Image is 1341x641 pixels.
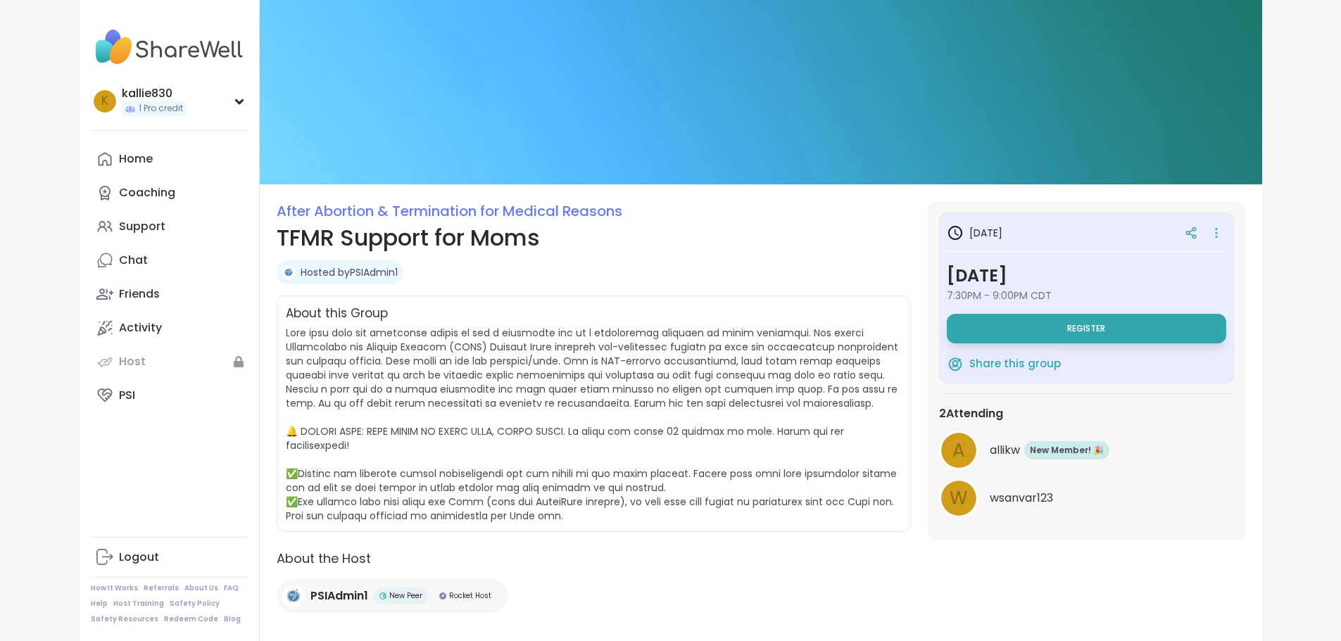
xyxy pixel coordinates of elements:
a: After Abortion & Termination for Medical Reasons [277,201,622,221]
span: a [952,437,965,464]
button: Share this group [947,349,1061,379]
a: Chat [91,243,248,277]
a: About Us [184,583,218,593]
a: Host [91,345,248,379]
a: Logout [91,540,248,574]
a: Help [91,599,108,609]
span: wsanvar123 [990,490,1053,507]
span: Register [1067,323,1105,334]
div: PSI [119,388,135,403]
div: Support [119,219,165,234]
a: PSIAdmin1PSIAdmin1New PeerNew PeerRocket HostRocket Host [277,579,508,613]
span: 7:30PM - 9:00PM CDT [947,288,1226,303]
span: New Peer [389,590,422,601]
a: Redeem Code [164,614,218,624]
img: PSIAdmin1 [282,585,305,607]
span: w [950,485,967,512]
a: How It Works [91,583,138,593]
div: Activity [119,320,162,336]
img: New Peer [379,592,386,599]
span: Lore ipsu dolo sit ametconse adipis el sed d eiusmodte inc ut l etdoloremag aliquaen ad minim ven... [286,326,898,523]
img: Rocket Host [439,592,446,599]
a: Activity [91,311,248,345]
h1: TFMR Support for Moms [277,221,911,255]
a: Referrals [144,583,179,593]
a: Coaching [91,176,248,210]
img: ShareWell Nav Logo [91,23,248,72]
img: ShareWell Logomark [947,355,964,372]
span: 2 Attending [939,405,1003,422]
a: Hosted byPSIAdmin1 [301,265,398,279]
span: Share this group [969,356,1061,372]
a: Blog [224,614,241,624]
h2: About the Host [277,549,911,568]
a: wwsanvar123 [939,478,1234,518]
button: Register [947,314,1226,343]
a: aallikwNew Member! 🎉 [939,431,1234,470]
h3: [DATE] [947,224,1002,241]
div: Host [119,354,146,369]
a: Friends [91,277,248,311]
span: Rocket Host [449,590,491,601]
img: PSIAdmin1 [282,265,296,279]
span: 1 Pro credit [139,103,183,115]
div: kallie830 [122,86,186,101]
span: allikw [990,442,1020,459]
a: Safety Policy [170,599,220,609]
span: PSIAdmin1 [310,588,368,604]
a: Support [91,210,248,243]
div: Friends [119,286,160,302]
div: Logout [119,550,159,565]
a: FAQ [224,583,239,593]
span: New Member! 🎉 [1030,444,1104,457]
a: Safety Resources [91,614,158,624]
a: Home [91,142,248,176]
a: PSI [91,379,248,412]
div: Coaching [119,185,175,201]
h2: About this Group [286,305,388,323]
a: Host Training [113,599,164,609]
div: Home [119,151,153,167]
span: k [101,92,108,110]
div: Chat [119,253,148,268]
h3: [DATE] [947,263,1226,288]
